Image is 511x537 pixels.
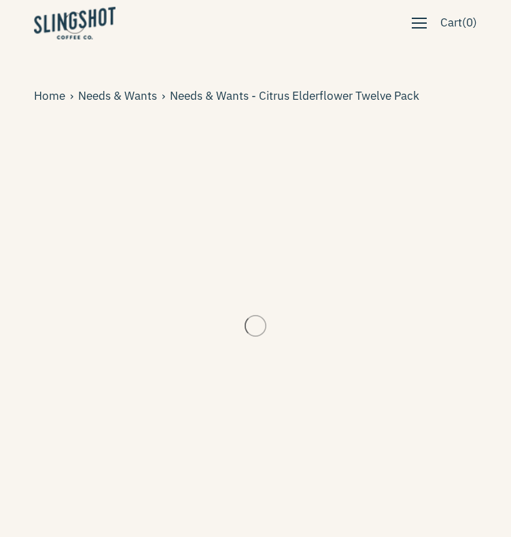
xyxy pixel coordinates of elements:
[34,122,477,530] img: Needs & Wants - Citrus Elderflower Twelve Pack
[462,14,466,32] span: (
[78,87,162,105] a: Needs & Wants
[170,87,424,105] span: Needs & Wants - Citrus Elderflower Twelve Pack
[34,87,70,105] a: Home
[466,15,473,30] span: 0
[162,87,170,105] span: ›
[473,14,477,32] span: )
[434,7,484,39] a: Cart(0)
[70,87,78,105] span: ›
